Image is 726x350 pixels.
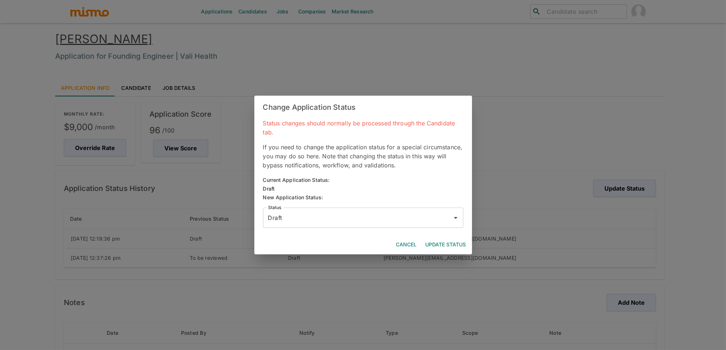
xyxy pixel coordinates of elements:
[268,204,281,211] label: Status
[263,176,330,184] div: Current Application Status:
[451,213,461,223] button: Open
[263,184,330,193] div: Draft
[254,96,472,119] h2: Change Application Status
[393,238,420,251] button: Cancel
[423,238,469,251] button: Update Status
[263,120,455,136] span: Status changes should normally be processed through the Candidate tab.
[263,143,463,169] span: If you need to change the application status for a special circumstance, you may do so here. Note...
[263,193,463,202] div: New Application Status:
